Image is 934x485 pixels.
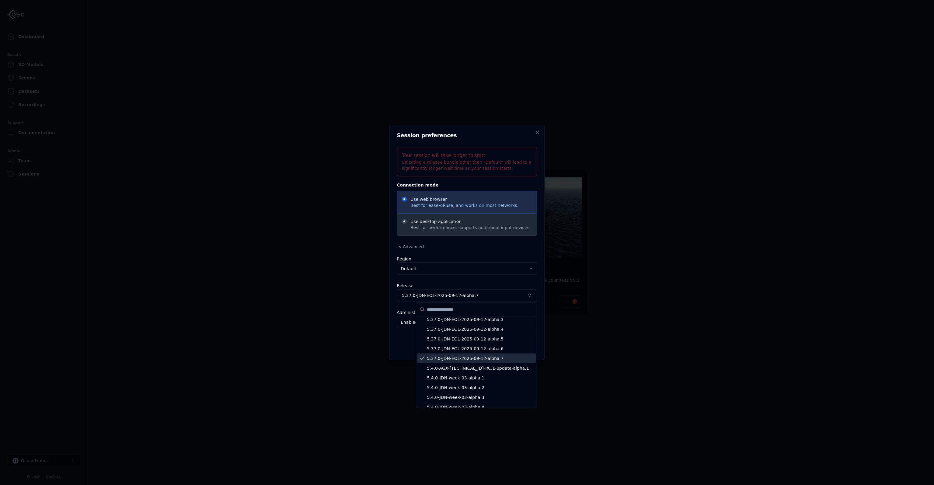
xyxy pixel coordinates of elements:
[427,316,533,323] span: 5.37.0-JDN-EOL-2025-09-12-alpha.3
[427,375,533,381] span: 5.4.0-JDN-week-03-alpha.1
[427,346,533,352] span: 5.37.0-JDN-EOL-2025-09-12-alpha.6
[427,355,533,361] span: 5.37.0-JDN-EOL-2025-09-12-alpha.7
[427,365,533,371] span: 5.4.0-AGX-[TECHNICAL_ID]-RC.1-update-alpha.1
[416,316,537,408] div: Suggestions
[427,404,533,410] span: 5.4.0-JDN-week-03-alpha.4
[427,385,533,391] span: 5.4.0-JDN-week-03-alpha.2
[427,326,533,332] span: 5.37.0-JDN-EOL-2025-09-12-alpha.4
[427,336,533,342] span: 5.37.0-JDN-EOL-2025-09-12-alpha.5
[427,394,533,400] span: 5.4.0-JDN-week-03-alpha.3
